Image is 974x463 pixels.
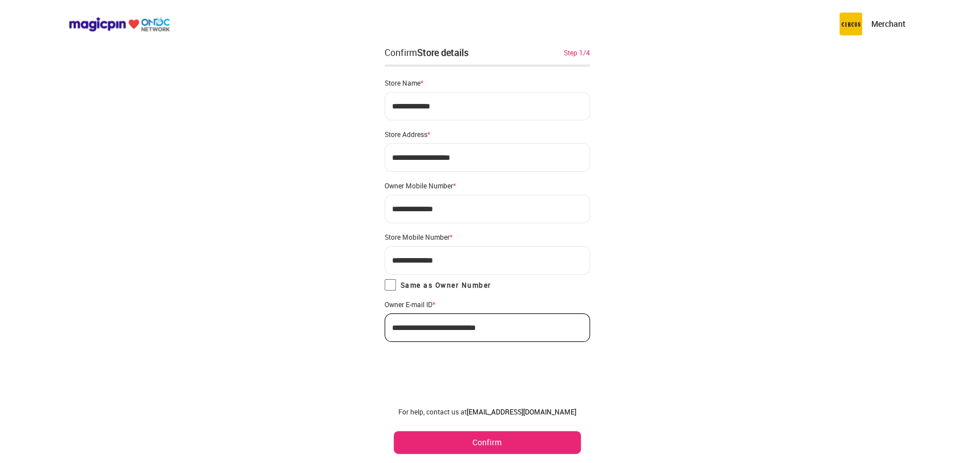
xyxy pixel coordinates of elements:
button: Confirm [394,431,581,454]
div: Owner E-mail ID [385,300,590,309]
div: Store Address [385,130,590,139]
img: circus.b677b59b.png [839,13,862,35]
a: [EMAIL_ADDRESS][DOMAIN_NAME] [467,407,576,416]
label: Same as Owner Number [385,279,491,291]
p: Merchant [871,18,906,30]
img: ondc-logo-new-small.8a59708e.svg [68,17,170,32]
div: Step 1/4 [564,47,590,58]
div: Store Mobile Number [385,232,590,241]
div: Confirm [385,46,468,59]
div: For help, contact us at [394,407,581,416]
div: Store Name [385,78,590,87]
div: Store details [417,46,468,59]
div: Owner Mobile Number [385,181,590,190]
input: Same as Owner Number [385,279,396,291]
